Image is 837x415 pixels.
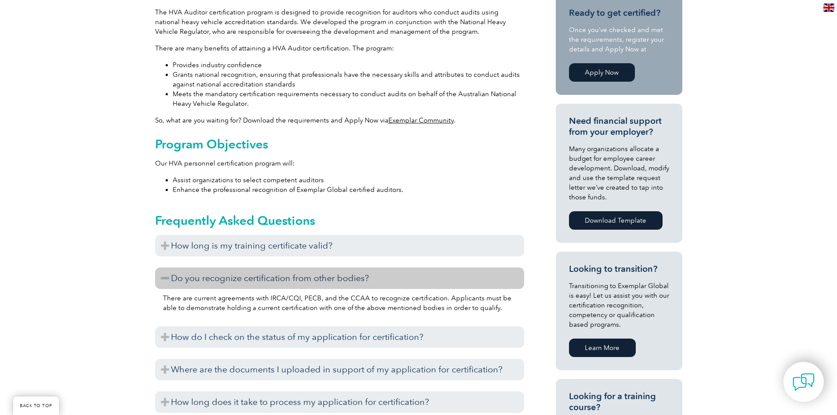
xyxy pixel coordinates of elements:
img: contact-chat.png [793,371,815,393]
h3: How long does it take to process my application for certification? [155,391,524,413]
p: Many organizations allocate a budget for employee career development. Download, modify and use th... [569,144,669,202]
a: BACK TO TOP [13,397,59,415]
p: Transitioning to Exemplar Global is easy! Let us assist you with our certification recognition, c... [569,281,669,329]
h3: Looking for a training course? [569,391,669,413]
li: Enhance the professional recognition of Exemplar Global certified auditors. [173,185,524,195]
h3: How do I check on the status of my application for certification? [155,326,524,348]
h2: Program Objectives [155,137,524,151]
li: Meets the mandatory certification requirements necessary to conduct audits on behalf of the Austr... [173,89,524,108]
a: Exemplar Community [388,116,454,124]
img: en [823,4,834,12]
p: There are current agreements with IRCA/CQI, PECB, and the CCAA to recognize certification. Applic... [163,293,516,313]
a: Learn More [569,339,636,357]
h3: Do you recognize certification from other bodies? [155,267,524,289]
p: So, what are you waiting for? Download the requirements and Apply Now via . [155,115,524,125]
li: Provides industry confidence [173,60,524,70]
h3: How long is my training certificate valid? [155,235,524,256]
p: Once you’ve checked and met the requirements, register your details and Apply Now at [569,25,669,54]
li: Grants national recognition, ensuring that professionals have the necessary skills and attributes... [173,70,524,89]
p: The HVA Auditor certification program is designed to provide recognition for auditors who conduct... [155,7,524,36]
li: Assist organizations to select competent auditors [173,175,524,185]
h3: Looking to transition? [569,263,669,274]
h3: Need financial support from your employer? [569,115,669,137]
h3: Ready to get certified? [569,7,669,18]
a: Apply Now [569,63,635,82]
p: There are many benefits of attaining a HVA Auditor certification. The program: [155,43,524,53]
p: Our HVA personnel certification program will: [155,159,524,168]
h3: Where are the documents I uploaded in support of my application for certification? [155,359,524,380]
h2: Frequently Asked Questions [155,213,524,227]
a: Download Template [569,211,663,230]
